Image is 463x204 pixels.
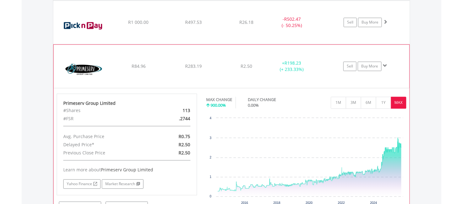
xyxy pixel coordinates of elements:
span: R198.23 [284,60,301,66]
text: 1 [210,175,211,179]
div: Avg. Purchase Price [59,133,149,141]
div: DAILY CHANGE [248,97,298,103]
text: 3 [210,137,211,140]
span: R2.50 [241,63,252,69]
a: Sell [344,18,357,27]
button: 1Y [376,97,391,109]
span: R497.53 [185,19,202,25]
div: 113 [149,107,195,115]
div: + (+ 233.33%) [268,60,315,73]
div: Previous Close Price [59,149,149,157]
button: 1M [331,97,346,109]
a: Sell [343,62,356,71]
div: Learn more about [63,167,190,173]
div: #FSR [59,115,149,123]
span: 900.00% [211,103,226,108]
button: 3M [346,97,361,109]
text: 2 [210,156,211,159]
img: EQU.ZA.PIK.png [56,9,110,43]
a: Market Research [102,180,143,189]
a: Buy More [358,18,382,27]
span: R2.50 [179,142,190,148]
span: R84.96 [132,63,146,69]
span: R0.75 [179,134,190,140]
span: R283.19 [185,63,202,69]
a: Yahoo Finance [63,180,101,189]
div: .2744 [149,115,195,123]
button: MAX [391,97,406,109]
img: EQU.ZA.PMV.png [57,53,111,87]
span: R1 000.00 [128,19,148,25]
span: 0.00% [248,103,259,108]
div: #Shares [59,107,149,115]
div: Primeserv Group Limited [63,100,190,107]
text: 4 [210,117,211,120]
span: R502.47 [284,16,301,22]
span: Primeserv Group Limited [101,167,153,173]
span: R26.18 [239,19,253,25]
text: 0 [210,195,211,198]
div: Delayed Price* [59,141,149,149]
div: - (- 50.25%) [268,16,315,29]
div: MAX CHANGE [206,97,232,103]
button: 6M [361,97,376,109]
a: Buy More [358,62,382,71]
span: R2.50 [179,150,190,156]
